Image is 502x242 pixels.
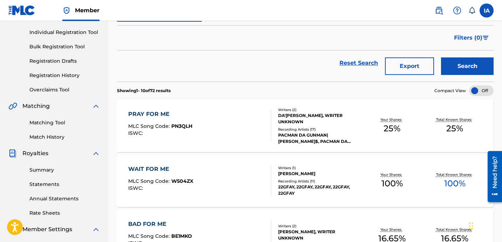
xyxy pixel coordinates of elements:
[128,178,171,184] span: MLC Song Code :
[29,86,100,94] a: Overclaims Tool
[467,208,502,242] iframe: Chat Widget
[128,165,193,173] div: WAIT FOR ME
[480,4,494,18] div: User Menu
[29,43,100,50] a: Bulk Registration Tool
[278,132,361,145] div: PACMAN DA GUNMAN|[PERSON_NAME]$, PACMAN DA GUNMAN|[PERSON_NAME]$, [PERSON_NAME]$ & [PERSON_NAME] ...
[8,102,17,110] img: Matching
[62,6,71,15] img: Top Rightsholder
[128,220,192,228] div: BAD FOR ME
[278,171,361,177] div: [PERSON_NAME]
[22,149,48,158] span: Royalties
[441,57,494,75] button: Search
[446,122,463,135] span: 25 %
[92,102,100,110] img: expand
[171,123,192,129] span: PN3QLH
[336,55,381,71] a: Reset Search
[380,117,404,122] p: Your Shares:
[436,172,474,177] p: Total Known Shares:
[75,6,99,14] span: Member
[385,57,434,75] button: Export
[483,36,489,40] img: filter
[450,4,464,18] div: Help
[278,165,361,171] div: Writers ( 1 )
[128,123,171,129] span: MLC Song Code :
[29,209,100,217] a: Rate Sheets
[468,7,475,14] div: Notifications
[8,149,17,158] img: Royalties
[92,225,100,234] img: expand
[436,227,474,232] p: Total Known Shares:
[128,130,145,136] span: ISWC :
[117,88,171,94] p: Showing 1 - 10 of 72 results
[8,5,35,15] img: MLC Logo
[128,185,145,191] span: ISWC :
[444,177,466,190] span: 100 %
[92,149,100,158] img: expand
[434,88,466,94] span: Compact View
[432,4,446,18] a: Public Search
[29,166,100,174] a: Summary
[117,154,494,207] a: WAIT FOR MEMLC Song Code:W504ZXISWC:Writers (1)[PERSON_NAME]Recording Artists (11)22GFAY, 22GFAY,...
[29,195,100,202] a: Annual Statements
[29,181,100,188] a: Statements
[380,227,404,232] p: Your Shares:
[29,57,100,65] a: Registration Drafts
[436,117,474,122] p: Total Known Shares:
[128,233,171,239] span: MLC Song Code :
[278,112,361,125] div: DA'[PERSON_NAME], WRITER UNKNOWN
[117,99,494,152] a: PRAY FOR MEMLC Song Code:PN3QLHISWC:Writers (2)DA'[PERSON_NAME], WRITER UNKNOWNRecording Artists ...
[278,229,361,241] div: [PERSON_NAME], WRITER UNKNOWN
[29,29,100,36] a: Individual Registration Tool
[278,223,361,229] div: Writers ( 2 )
[128,110,192,118] div: PRAY FOR ME
[380,172,404,177] p: Your Shares:
[435,6,443,15] img: search
[381,177,403,190] span: 100 %
[171,178,193,184] span: W504ZX
[278,179,361,184] div: Recording Artists ( 11 )
[469,215,473,236] div: Drag
[29,119,100,126] a: Matching Tool
[22,102,50,110] span: Matching
[482,148,502,205] iframe: Resource Center
[454,34,482,42] span: Filters ( 0 )
[453,6,461,15] img: help
[171,233,192,239] span: BE1MKO
[278,184,361,196] div: 22GFAY, 22GFAY, 22GFAY, 22GFAY, 22GFAY
[29,72,100,79] a: Registration History
[384,122,400,135] span: 25 %
[29,133,100,141] a: Match History
[278,127,361,132] div: Recording Artists ( 17 )
[278,107,361,112] div: Writers ( 2 )
[22,225,72,234] span: Member Settings
[450,29,494,47] button: Filters (0)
